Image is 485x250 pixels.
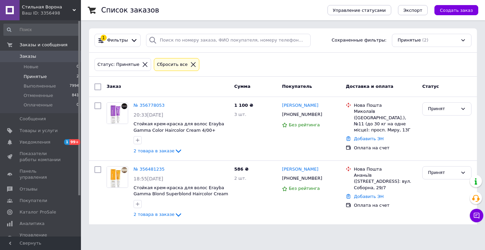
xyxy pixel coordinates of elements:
[282,166,318,173] a: [PERSON_NAME]
[134,185,228,203] a: Стойкая крем-краска для волос Erayba Gamma Blond Superblond Haircolor Cream 12/00 Супер экстра-блонд
[289,186,320,191] span: Без рейтинга
[20,128,58,134] span: Товары и услуги
[107,102,128,124] a: Фото товару
[289,122,320,127] span: Без рейтинга
[354,194,383,199] a: Добавить ЭН
[134,212,182,217] a: 2 товара в заказе
[24,64,38,70] span: Новые
[422,84,439,89] span: Статус
[234,112,246,117] span: 3 шт.
[428,105,458,112] div: Принят
[101,35,107,41] div: 1
[69,139,81,145] span: 99+
[20,168,62,180] span: Панель управления
[22,4,73,10] span: Стильная Ворона
[155,61,189,68] div: Сбросить все
[234,167,249,172] span: 586 ₴
[354,166,417,172] div: Нова Пошта
[422,37,428,43] span: (2)
[134,176,163,181] span: 18:55[DATE]
[20,232,62,244] span: Управление сайтом
[107,167,128,187] img: Фото товару
[428,7,478,12] a: Создать заказ
[282,176,322,181] span: [PHONE_NUMBER]
[434,5,478,15] button: Создать заказ
[282,84,312,89] span: Покупатель
[72,93,79,99] span: 841
[22,10,81,16] div: Ваш ID: 3356498
[20,42,67,48] span: Заказы и сообщения
[134,148,174,153] span: 2 товара в заказе
[346,84,393,89] span: Доставка и оплата
[134,148,182,153] a: 2 товара в заказе
[282,112,322,117] span: [PHONE_NUMBER]
[134,167,165,172] a: № 356481235
[101,6,159,14] h1: Список заказов
[3,24,80,36] input: Поиск
[96,61,141,68] div: Статус: Принятые
[64,139,69,145] span: 1
[69,83,79,89] span: 7994
[354,172,417,191] div: Ананьїв ([STREET_ADDRESS]: вул. Соборна, 29/7
[24,102,53,108] span: Оплаченные
[20,151,62,163] span: Показатели работы компании
[20,116,46,122] span: Сообщения
[134,212,174,217] span: 2 товара в заказе
[440,8,473,13] span: Создать заказ
[24,83,56,89] span: Выполненные
[107,37,128,44] span: Фильтры
[20,139,50,145] span: Уведомления
[107,166,128,188] a: Фото товару
[77,102,79,108] span: 0
[398,37,421,44] span: Принятые
[354,202,417,208] div: Оплата на счет
[470,209,483,222] button: Чат с покупателем
[77,74,79,80] span: 2
[327,5,391,15] button: Управление статусами
[77,64,79,70] span: 0
[24,93,53,99] span: Отмененные
[20,53,36,59] span: Заказы
[234,176,246,181] span: 2 шт.
[20,221,45,227] span: Аналитика
[398,5,428,15] button: Экспорт
[403,8,422,13] span: Экспорт
[134,103,165,108] a: № 356778053
[354,108,417,133] div: Миколаїв ([GEOGRAPHIC_DATA].), №11 (до 30 кг на одне місце): просп. Миру, 13Г
[332,37,387,44] span: Сохраненные фильтры:
[20,198,47,204] span: Покупатели
[234,84,250,89] span: Сумма
[333,8,386,13] span: Управление статусами
[107,84,121,89] span: Заказ
[24,74,47,80] span: Принятые
[234,103,253,108] span: 1 100 ₴
[134,112,163,118] span: 20:33[DATE]
[282,102,318,109] a: [PERSON_NAME]
[354,145,417,151] div: Оплата на счет
[107,103,128,124] img: Фото товару
[20,209,56,215] span: Каталог ProSale
[428,169,458,176] div: Принят
[134,121,224,139] a: Стойкая крем-краска для волос Erayba Gamma Color Haircolor Cream 4/00+ Интенсивный коричневый 100 мл
[20,186,37,192] span: Отзывы
[354,102,417,108] div: Нова Пошта
[354,136,383,141] a: Добавить ЭН
[146,34,311,47] input: Поиск по номеру заказа, ФИО покупателя, номеру телефона, Email, номеру накладной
